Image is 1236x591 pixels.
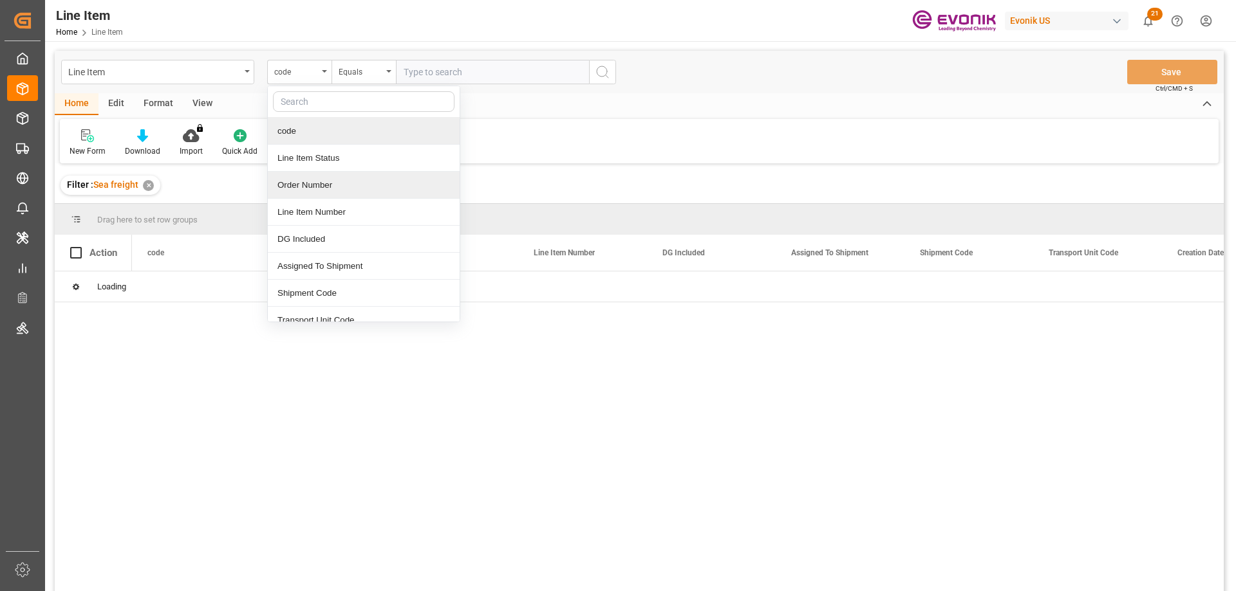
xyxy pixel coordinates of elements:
[97,282,126,291] span: Loading
[268,199,460,226] div: Line Item Number
[920,248,973,257] span: Shipment Code
[183,93,222,115] div: View
[1005,8,1134,33] button: Evonik US
[1177,248,1224,257] span: Creation Date
[1134,6,1163,35] button: show 21 new notifications
[662,248,705,257] span: DG Included
[1127,60,1217,84] button: Save
[56,28,77,37] a: Home
[268,226,460,253] div: DG Included
[268,307,460,334] div: Transport Unit Code
[268,253,460,280] div: Assigned To Shipment
[268,118,460,145] div: code
[1049,248,1118,257] span: Transport Unit Code
[1163,6,1192,35] button: Help Center
[55,93,98,115] div: Home
[89,247,117,259] div: Action
[143,180,154,191] div: ✕
[274,63,318,78] div: code
[97,215,198,224] span: Drag here to set row groups
[273,91,454,112] input: Search
[67,179,93,190] span: Filter :
[1156,84,1193,93] span: Ctrl/CMD + S
[589,60,616,84] button: search button
[268,280,460,307] div: Shipment Code
[125,145,160,157] div: Download
[98,93,134,115] div: Edit
[134,93,183,115] div: Format
[222,145,257,157] div: Quick Add
[791,248,868,257] span: Assigned To Shipment
[61,60,254,84] button: open menu
[268,172,460,199] div: Order Number
[1147,8,1163,21] span: 21
[147,248,164,257] span: code
[396,60,589,84] input: Type to search
[332,60,396,84] button: open menu
[70,145,106,157] div: New Form
[93,179,138,190] span: Sea freight
[68,63,240,79] div: Line Item
[912,10,996,32] img: Evonik-brand-mark-Deep-Purple-RGB.jpeg_1700498283.jpeg
[267,60,332,84] button: close menu
[339,63,382,78] div: Equals
[268,145,460,172] div: Line Item Status
[534,248,595,257] span: Line Item Number
[56,6,123,25] div: Line Item
[1005,12,1128,30] div: Evonik US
